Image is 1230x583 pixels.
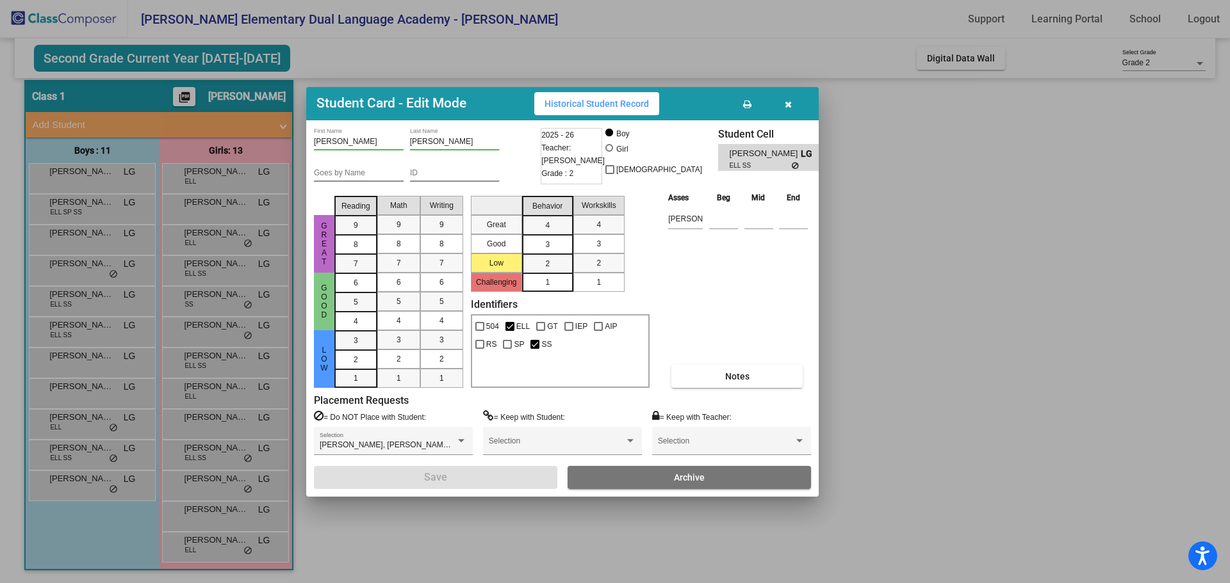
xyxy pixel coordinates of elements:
[545,220,550,231] span: 4
[730,161,792,170] span: ELL SS
[596,238,601,250] span: 3
[668,209,703,228] input: assessment
[568,466,811,489] button: Archive
[354,354,358,365] span: 2
[575,319,587,334] span: IEP
[439,334,444,346] span: 3
[541,167,573,180] span: Grade : 2
[439,238,444,250] span: 8
[616,162,702,177] span: [DEMOGRAPHIC_DATA]
[318,346,330,372] span: Low
[320,440,518,449] span: [PERSON_NAME], [PERSON_NAME], [PERSON_NAME]
[541,337,552,352] span: SS
[439,276,444,288] span: 6
[439,296,444,307] span: 5
[532,200,562,212] span: Behavior
[397,334,401,346] span: 3
[439,372,444,384] span: 1
[514,337,524,352] span: SP
[541,141,605,167] span: Teacher: [PERSON_NAME]
[314,410,426,423] label: = Do NOT Place with Student:
[541,129,574,141] span: 2025 - 26
[471,298,518,310] label: Identifiers
[439,315,444,326] span: 4
[616,143,628,155] div: Girl
[314,169,404,178] input: goes by name
[483,410,565,423] label: = Keep with Student:
[314,466,557,489] button: Save
[596,219,601,230] span: 4
[516,319,530,334] span: ELL
[424,471,447,483] span: Save
[439,257,444,269] span: 7
[674,472,705,483] span: Archive
[605,319,617,334] span: AIP
[718,128,830,140] h3: Student Cell
[596,276,601,288] span: 1
[439,353,444,365] span: 2
[354,372,358,384] span: 1
[314,394,409,406] label: Placement Requests
[547,319,558,334] span: GT
[354,296,358,308] span: 5
[397,372,401,384] span: 1
[316,95,466,111] h3: Student Card - Edit Mode
[341,200,370,212] span: Reading
[318,284,330,319] span: Good
[439,219,444,230] span: 9
[390,200,407,211] span: Math
[545,99,649,109] span: Historical Student Record
[545,258,550,269] span: 2
[397,238,401,250] span: 8
[354,258,358,269] span: 7
[545,276,550,288] span: 1
[397,219,401,230] span: 9
[596,257,601,269] span: 2
[354,239,358,250] span: 8
[582,200,616,211] span: Workskills
[430,200,454,211] span: Writing
[652,410,732,423] label: = Keep with Teacher:
[706,191,741,205] th: Beg
[354,315,358,327] span: 4
[318,221,330,266] span: Great
[486,319,499,334] span: 504
[397,276,401,288] span: 6
[397,257,401,269] span: 7
[397,296,401,307] span: 5
[397,315,401,326] span: 4
[616,128,630,140] div: Boy
[354,220,358,231] span: 9
[354,335,358,346] span: 3
[730,147,801,161] span: [PERSON_NAME]
[545,239,550,250] span: 3
[801,147,819,161] span: LG
[776,191,811,205] th: End
[725,371,750,381] span: Notes
[486,337,497,352] span: RS
[354,277,358,289] span: 6
[397,353,401,365] span: 2
[665,191,706,205] th: Asses
[741,191,776,205] th: Mid
[671,365,803,388] button: Notes
[534,92,659,115] button: Historical Student Record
